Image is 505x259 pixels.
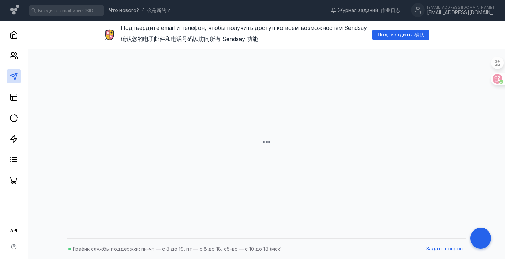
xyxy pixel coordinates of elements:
[106,8,175,13] a: Что нового? 什么是新的？
[414,32,424,37] font: 确认
[121,24,367,42] span: Подтвердите email и телефон, чтобы получить доступ ко всем возможностям Sendsay
[327,7,404,14] a: Журнал заданий 作业日志
[142,7,171,13] font: 什么是新的？
[426,246,463,252] span: Задать вопрос
[381,7,400,13] font: 作业日志
[378,32,424,38] span: Подтвердить
[427,5,496,9] div: [EMAIL_ADDRESS][DOMAIN_NAME]
[423,244,466,254] button: Задать вопрос
[372,30,429,40] button: Подтвердить 确认
[338,7,400,14] span: Журнал заданий
[73,246,282,252] span: График службы поддержки: пн-чт — с 8 до 19, пт — с 8 до 18, сб-вс — с 10 до 18 (мск)
[109,8,171,13] span: Что нового?
[427,10,496,16] div: [EMAIL_ADDRESS][DOMAIN_NAME]
[29,5,104,16] input: Введите email или CSID
[121,35,258,42] font: 确认您的电子邮件和电话号码以访问所有 Sendsay 功能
